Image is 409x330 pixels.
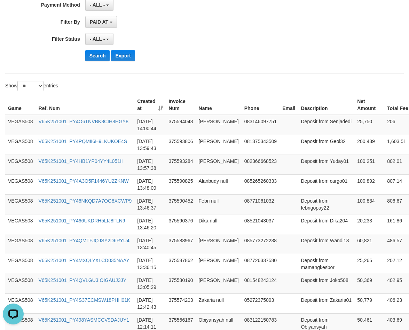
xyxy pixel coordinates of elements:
td: Deposit from Geol32 [298,135,354,155]
td: 100,251 [354,155,384,174]
td: VEGAS508 [5,274,36,293]
td: 08771061032 [242,194,280,214]
label: Show entries [5,81,58,91]
td: 375587862 [166,254,196,274]
td: [PERSON_NAME] [196,234,242,254]
td: 087726337580 [242,254,280,274]
td: [DATE] 13:05:29 [134,274,166,293]
td: 100,892 [354,174,384,194]
td: VEGAS508 [5,115,36,135]
td: 085773272238 [242,234,280,254]
td: Deposit from Dika204 [298,214,354,234]
td: 50,779 [354,293,384,313]
td: [DATE] 13:48:09 [134,174,166,194]
td: Alanbudy null [196,174,242,194]
td: 375590825 [166,174,196,194]
button: Export [111,50,135,61]
a: V65K251001_PY498YASMCCV9DAJUY1 [39,317,129,323]
td: [DATE] 13:46:37 [134,194,166,214]
td: VEGAS508 [5,155,36,174]
td: VEGAS508 [5,194,36,214]
a: V65K251001_PY46NKQD7A7OG8XCWP9 [39,198,132,204]
a: V65K251001_PY4A3O5F1446YU2ZKNW [39,178,129,184]
td: 375580190 [166,274,196,293]
td: [DATE] 13:36:15 [134,254,166,274]
td: 200,439 [354,135,384,155]
td: 375590452 [166,194,196,214]
td: [DATE] 12:42:43 [134,293,166,313]
td: 08521043037 [242,214,280,234]
td: 375593806 [166,135,196,155]
td: [DATE] 13:46:20 [134,214,166,234]
td: VEGAS508 [5,174,36,194]
a: V65K251001_PY4O6TNVBK8CIH8HGY8 [39,119,128,124]
td: 375574203 [166,293,196,313]
td: Deposit from Yuday01 [298,155,354,174]
td: Deposit from mamangkesbor [298,254,354,274]
td: Deposit from Wandi13 [298,234,354,254]
td: Febri null [196,194,242,214]
a: V65K251001_PY4HB1YP04YY4L051II [39,158,123,164]
td: 25,750 [354,115,384,135]
th: Game [5,95,36,115]
th: Net Amount [354,95,384,115]
button: PAID AT [85,16,117,28]
button: - ALL - [85,33,113,45]
td: [DATE] 14:00:44 [134,115,166,135]
th: Invoice Num [166,95,196,115]
td: 081375343509 [242,135,280,155]
td: VEGAS508 [5,254,36,274]
td: 05272375093 [242,293,280,313]
td: Deposit from febrigopay22 [298,194,354,214]
td: 25,265 [354,254,384,274]
td: 083146097751 [242,115,280,135]
td: 375593284 [166,155,196,174]
th: Description [298,95,354,115]
th: Email [280,95,298,115]
span: PAID AT [90,19,108,25]
td: VEGAS508 [5,234,36,254]
select: Showentries [17,81,44,91]
a: V65K251001_PY4PQMII6H9LKUKOE4S [39,139,127,144]
td: 60,821 [354,234,384,254]
a: V65K251001_PY4S37ECMSW18PHH01K [39,297,131,303]
td: 20,233 [354,214,384,234]
td: Deposit from Joko508 [298,274,354,293]
td: VEGAS508 [5,214,36,234]
td: [DATE] 13:40:45 [134,234,166,254]
td: [DATE] 13:57:38 [134,155,166,174]
td: [PERSON_NAME] [196,115,242,135]
td: 375588967 [166,234,196,254]
a: V65K251001_PY4MXQLYXLCD035NAAY [39,258,129,263]
a: V65K251001_PY4QVLGU3IOIGAUJ3JY [39,277,126,283]
td: 375590376 [166,214,196,234]
td: Deposit from cargo01 [298,174,354,194]
td: 081548243124 [242,274,280,293]
span: - ALL - [90,36,105,42]
a: V65K251001_PY4QMTFJQJSY2D6RYU4 [39,238,129,243]
td: [PERSON_NAME] [196,254,242,274]
td: VEGAS508 [5,293,36,313]
td: Deposit from Senjadedi [298,115,354,135]
td: Zakaria null [196,293,242,313]
td: [PERSON_NAME] [196,155,242,174]
span: - ALL - [90,2,105,8]
td: [PERSON_NAME] [196,135,242,155]
a: V65K251001_PY466UKDRH5LIJ8FLN9 [39,218,125,223]
td: 085265260333 [242,174,280,194]
td: VEGAS508 [5,135,36,155]
th: Phone [242,95,280,115]
th: Name [196,95,242,115]
td: [PERSON_NAME] [196,274,242,293]
th: Created at: activate to sort column ascending [134,95,166,115]
td: 50,369 [354,274,384,293]
button: Search [85,50,110,61]
td: [DATE] 13:59:43 [134,135,166,155]
td: 082366668523 [242,155,280,174]
td: 100,834 [354,194,384,214]
td: Dika null [196,214,242,234]
th: Ref. Num [36,95,135,115]
td: Deposit from Zakaria01 [298,293,354,313]
button: Open LiveChat chat widget [3,3,24,24]
td: 375594048 [166,115,196,135]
